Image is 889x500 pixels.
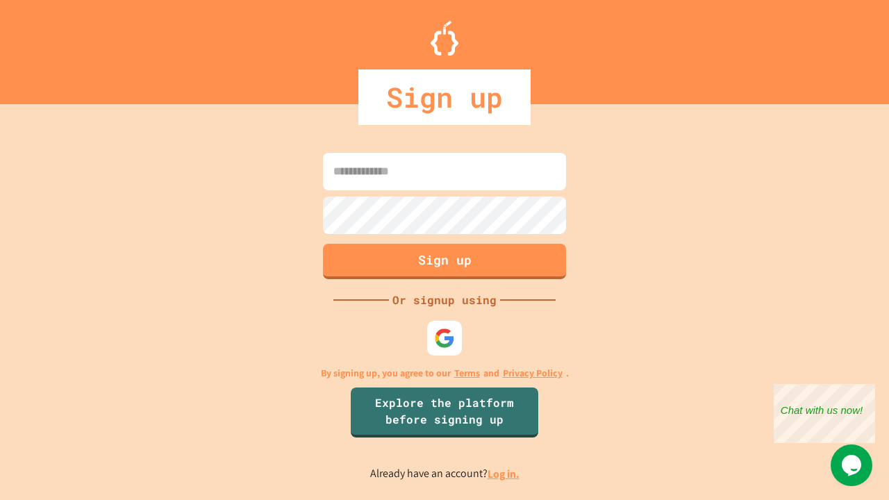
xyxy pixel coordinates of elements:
[321,366,569,381] p: By signing up, you agree to our and .
[774,384,875,443] iframe: chat widget
[358,69,531,125] div: Sign up
[434,328,455,349] img: google-icon.svg
[323,244,566,279] button: Sign up
[389,292,500,308] div: Or signup using
[431,21,458,56] img: Logo.svg
[370,465,520,483] p: Already have an account?
[351,387,538,437] a: Explore the platform before signing up
[831,444,875,486] iframe: chat widget
[488,467,520,481] a: Log in.
[503,366,563,381] a: Privacy Policy
[454,366,480,381] a: Terms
